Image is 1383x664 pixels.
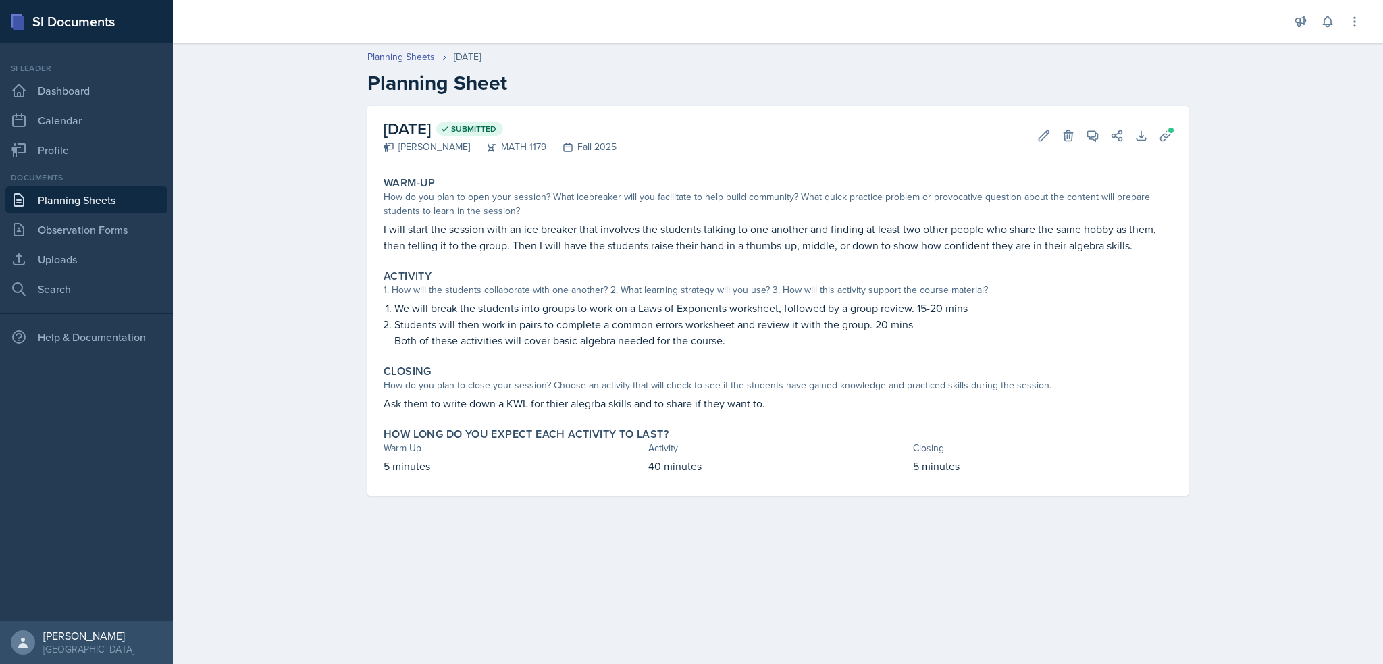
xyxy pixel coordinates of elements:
a: Profile [5,136,167,163]
p: Students will then work in pairs to complete a common errors worksheet and review it with the gro... [394,316,1172,332]
label: Warm-Up [384,176,436,190]
div: [PERSON_NAME] [43,629,134,642]
h2: [DATE] [384,117,617,141]
p: 5 minutes [384,458,643,474]
p: Both of these activities will cover basic algebra needed for the course. [394,332,1172,349]
label: How long do you expect each activity to last? [384,428,669,441]
a: Uploads [5,246,167,273]
p: 5 minutes [913,458,1172,474]
h2: Planning Sheet [367,71,1189,95]
p: 40 minutes [648,458,908,474]
div: Documents [5,172,167,184]
a: Search [5,276,167,303]
div: Activity [648,441,908,455]
a: Planning Sheets [5,186,167,213]
div: Help & Documentation [5,324,167,351]
div: Si leader [5,62,167,74]
label: Closing [384,365,432,378]
div: [DATE] [454,50,481,64]
div: How do you plan to close your session? Choose an activity that will check to see if the students ... [384,378,1172,392]
div: [PERSON_NAME] [384,140,470,154]
a: Dashboard [5,77,167,104]
label: Activity [384,270,432,283]
p: I will start the session with an ice breaker that involves the students talking to one another an... [384,221,1172,253]
div: How do you plan to open your session? What icebreaker will you facilitate to help build community... [384,190,1172,218]
div: Closing [913,441,1172,455]
a: Calendar [5,107,167,134]
div: [GEOGRAPHIC_DATA] [43,642,134,656]
div: Warm-Up [384,441,643,455]
span: Submitted [451,124,496,134]
div: 1. How will the students collaborate with one another? 2. What learning strategy will you use? 3.... [384,283,1172,297]
a: Observation Forms [5,216,167,243]
a: Planning Sheets [367,50,435,64]
div: Fall 2025 [546,140,617,154]
p: Ask them to write down a KWL for thier alegrba skills and to share if they want to. [384,395,1172,411]
div: MATH 1179 [470,140,546,154]
p: We will break the students into groups to work on a Laws of Exponents worksheet, followed by a gr... [394,300,1172,316]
